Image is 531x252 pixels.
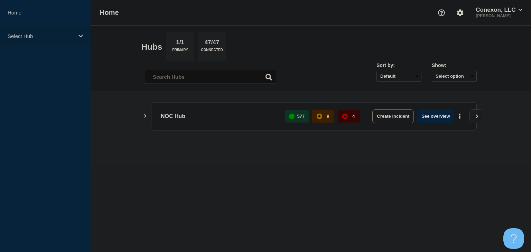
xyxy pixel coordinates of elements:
[376,62,421,68] div: Sort by:
[432,62,477,68] div: Show:
[297,114,305,119] p: 577
[453,6,467,20] button: Account settings
[432,71,477,82] button: Select option
[474,13,523,18] p: [PERSON_NAME]
[503,228,524,249] iframe: Help Scout Beacon - Open
[161,109,277,123] p: NOC Hub
[474,7,523,13] button: Conexon, LLC
[174,39,187,48] p: 1/1
[201,48,223,55] p: Connected
[8,33,74,39] p: Select Hub
[376,71,421,82] select: Sort by
[141,42,162,52] h2: Hubs
[469,109,483,123] button: View
[317,114,322,119] div: affected
[172,48,188,55] p: Primary
[202,39,222,48] p: 47/47
[143,114,147,119] button: Show Connected Hubs
[434,6,449,20] button: Support
[455,110,464,123] button: More actions
[352,114,355,119] p: 4
[372,109,414,123] button: Create incident
[342,114,348,119] div: down
[100,9,119,17] h1: Home
[327,114,329,119] p: 9
[145,70,276,84] input: Search Hubs
[417,109,454,123] button: See overview
[289,114,295,119] div: up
